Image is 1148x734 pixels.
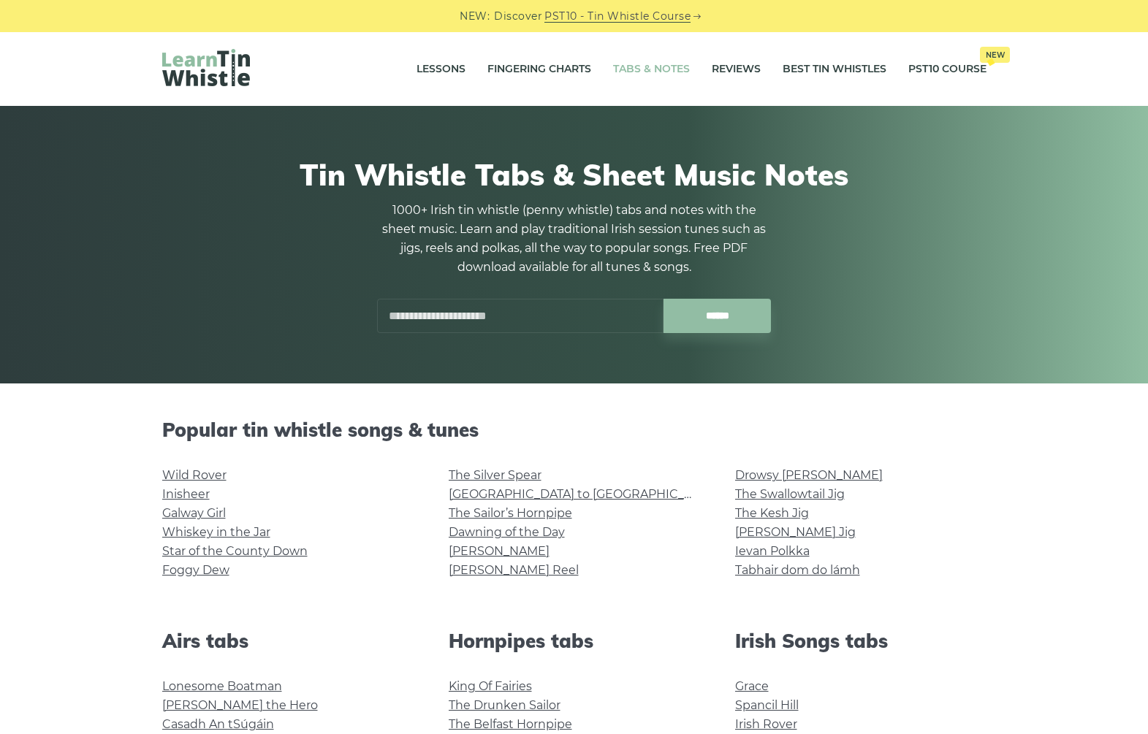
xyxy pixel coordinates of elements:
a: [PERSON_NAME] Reel [449,563,579,577]
a: Casadh An tSúgáin [162,717,274,731]
h1: Tin Whistle Tabs & Sheet Music Notes [162,157,987,192]
a: [PERSON_NAME] [449,544,550,558]
h2: Airs tabs [162,630,414,652]
a: The Drunken Sailor [449,698,560,712]
a: Spancil Hill [735,698,799,712]
a: Whiskey in the Jar [162,525,270,539]
img: LearnTinWhistle.com [162,49,250,86]
a: Star of the County Down [162,544,308,558]
a: The Swallowtail Jig [735,487,845,501]
h2: Popular tin whistle songs & tunes [162,418,987,441]
p: 1000+ Irish tin whistle (penny whistle) tabs and notes with the sheet music. Learn and play tradi... [377,201,772,277]
a: Tabhair dom do lámh [735,563,860,577]
a: The Belfast Hornpipe [449,717,572,731]
a: Lonesome Boatman [162,679,282,693]
a: Ievan Polkka [735,544,810,558]
a: Fingering Charts [487,51,591,88]
a: Irish Rover [735,717,797,731]
a: Drowsy [PERSON_NAME] [735,468,883,482]
a: Galway Girl [162,506,226,520]
a: The Sailor’s Hornpipe [449,506,572,520]
h2: Hornpipes tabs [449,630,700,652]
a: [PERSON_NAME] Jig [735,525,856,539]
a: Reviews [712,51,761,88]
a: Wild Rover [162,468,227,482]
a: Foggy Dew [162,563,229,577]
a: Dawning of the Day [449,525,565,539]
a: Best Tin Whistles [783,51,886,88]
a: The Silver Spear [449,468,541,482]
a: Tabs & Notes [613,51,690,88]
a: Lessons [417,51,465,88]
a: [PERSON_NAME] the Hero [162,698,318,712]
a: The Kesh Jig [735,506,809,520]
a: King Of Fairies [449,679,532,693]
span: New [980,47,1010,63]
h2: Irish Songs tabs [735,630,987,652]
a: PST10 CourseNew [908,51,987,88]
a: [GEOGRAPHIC_DATA] to [GEOGRAPHIC_DATA] [449,487,718,501]
a: Inisheer [162,487,210,501]
a: Grace [735,679,769,693]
